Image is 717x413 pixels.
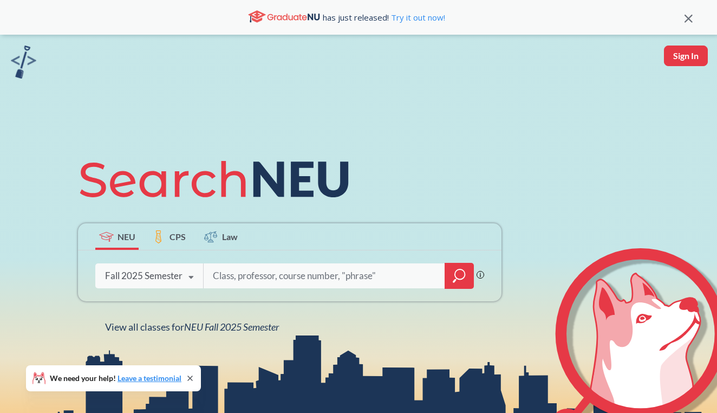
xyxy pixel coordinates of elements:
div: Fall 2025 Semester [105,270,182,282]
img: sandbox logo [11,46,36,79]
button: Sign In [664,46,708,66]
a: sandbox logo [11,46,36,82]
a: Try it out now! [389,12,445,23]
span: We need your help! [50,375,181,382]
span: CPS [170,230,186,243]
span: NEU [118,230,135,243]
div: magnifying glass [445,263,474,289]
svg: magnifying glass [453,268,466,283]
input: Class, professor, course number, "phrase" [212,264,437,287]
a: Leave a testimonial [118,373,181,383]
span: Law [222,230,238,243]
span: NEU Fall 2025 Semester [184,321,279,333]
span: View all classes for [105,321,279,333]
span: has just released! [323,11,445,23]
